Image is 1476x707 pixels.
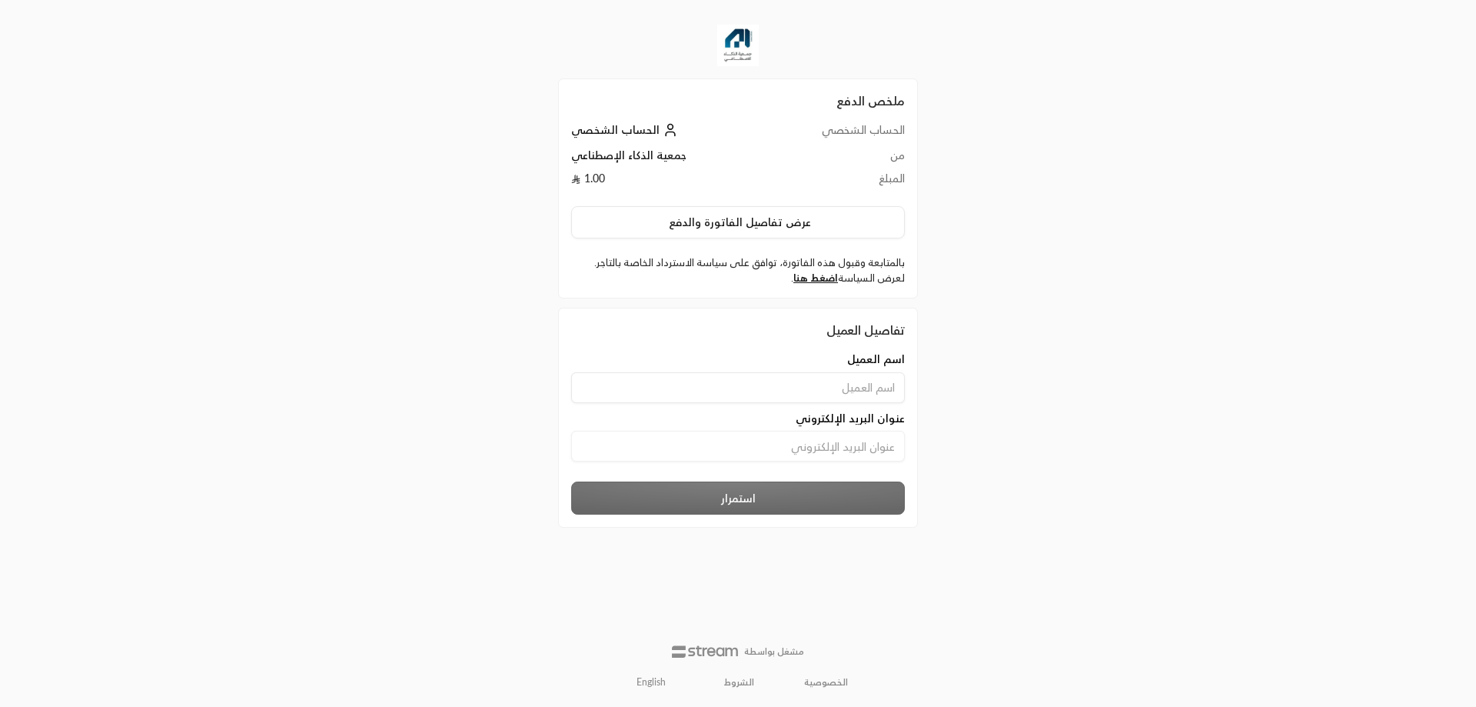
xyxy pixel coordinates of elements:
input: عنوان البريد الإلكتروني [571,431,905,462]
p: مشغل بواسطة [744,645,804,658]
label: بالمتابعة وقبول هذه الفاتورة، توافق على سياسة الاسترداد الخاصة بالتاجر. لعرض السياسة . [571,255,905,285]
a: اضغط هنا [793,272,838,284]
td: من [765,148,905,171]
h2: ملخص الدفع [571,92,905,110]
td: المبلغ [765,171,905,194]
a: الحساب الشخصي [571,123,681,136]
img: Company Logo [717,25,759,66]
td: جمعية الذكاء الإصطناعي [571,148,765,171]
a: الشروط [724,676,754,689]
input: اسم العميل [571,372,905,403]
a: English [628,670,674,695]
button: عرض تفاصيل الفاتورة والدفع [571,206,905,238]
span: عنوان البريد الإلكتروني [796,411,905,426]
div: تفاصيل العميل [571,321,905,339]
td: الحساب الشخصي [765,122,905,148]
span: اسم العميل [847,352,905,367]
a: الخصوصية [804,676,848,689]
span: الحساب الشخصي [571,123,660,136]
td: 1.00 [571,171,765,194]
